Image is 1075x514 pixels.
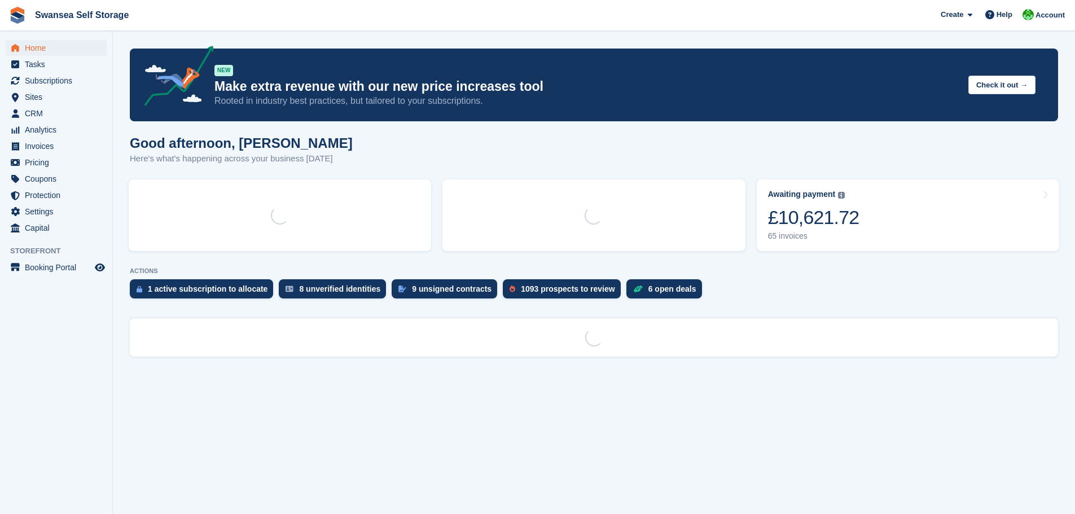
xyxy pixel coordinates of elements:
[25,122,93,138] span: Analytics
[130,135,353,151] h1: Good afternoon, [PERSON_NAME]
[130,267,1058,275] p: ACTIONS
[214,78,959,95] p: Make extra revenue with our new price increases tool
[626,279,708,304] a: 6 open deals
[521,284,615,293] div: 1093 prospects to review
[1035,10,1065,21] span: Account
[25,73,93,89] span: Subscriptions
[286,285,293,292] img: verify_identity-adf6edd0f0f0b5bbfe63781bf79b02c33cf7c696d77639b501bdc392416b5a36.svg
[6,138,107,154] a: menu
[412,284,492,293] div: 9 unsigned contracts
[25,260,93,275] span: Booking Portal
[6,220,107,236] a: menu
[6,122,107,138] a: menu
[503,279,626,304] a: 1093 prospects to review
[1023,9,1034,20] img: Andrew Robbins
[6,260,107,275] a: menu
[135,46,214,110] img: price-adjustments-announcement-icon-8257ccfd72463d97f412b2fc003d46551f7dbcb40ab6d574587a9cd5c0d94...
[137,285,142,293] img: active_subscription_to_allocate_icon-d502201f5373d7db506a760aba3b589e785aa758c864c3986d89f69b8ff3...
[6,73,107,89] a: menu
[968,76,1035,94] button: Check it out →
[25,155,93,170] span: Pricing
[6,187,107,203] a: menu
[148,284,267,293] div: 1 active subscription to allocate
[93,261,107,274] a: Preview store
[25,204,93,219] span: Settings
[997,9,1012,20] span: Help
[392,279,503,304] a: 9 unsigned contracts
[10,245,112,257] span: Storefront
[25,106,93,121] span: CRM
[6,155,107,170] a: menu
[768,231,859,241] div: 65 invoices
[838,192,845,199] img: icon-info-grey-7440780725fd019a000dd9b08b2336e03edf1995a4989e88bcd33f0948082b44.svg
[25,89,93,105] span: Sites
[30,6,133,24] a: Swansea Self Storage
[633,285,643,293] img: deal-1b604bf984904fb50ccaf53a9ad4b4a5d6e5aea283cecdc64d6e3604feb123c2.svg
[941,9,963,20] span: Create
[6,171,107,187] a: menu
[768,190,836,199] div: Awaiting payment
[25,171,93,187] span: Coupons
[6,40,107,56] a: menu
[510,285,515,292] img: prospect-51fa495bee0391a8d652442698ab0144808aea92771e9ea1ae160a38d050c398.svg
[214,65,233,76] div: NEW
[25,56,93,72] span: Tasks
[25,138,93,154] span: Invoices
[6,56,107,72] a: menu
[130,279,279,304] a: 1 active subscription to allocate
[279,279,392,304] a: 8 unverified identities
[6,106,107,121] a: menu
[757,179,1059,251] a: Awaiting payment £10,621.72 65 invoices
[6,204,107,219] a: menu
[25,40,93,56] span: Home
[768,206,859,229] div: £10,621.72
[25,187,93,203] span: Protection
[25,220,93,236] span: Capital
[648,284,696,293] div: 6 open deals
[9,7,26,24] img: stora-icon-8386f47178a22dfd0bd8f6a31ec36ba5ce8667c1dd55bd0f319d3a0aa187defe.svg
[6,89,107,105] a: menu
[214,95,959,107] p: Rooted in industry best practices, but tailored to your subscriptions.
[398,285,406,292] img: contract_signature_icon-13c848040528278c33f63329250d36e43548de30e8caae1d1a13099fd9432cc5.svg
[299,284,380,293] div: 8 unverified identities
[130,152,353,165] p: Here's what's happening across your business [DATE]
